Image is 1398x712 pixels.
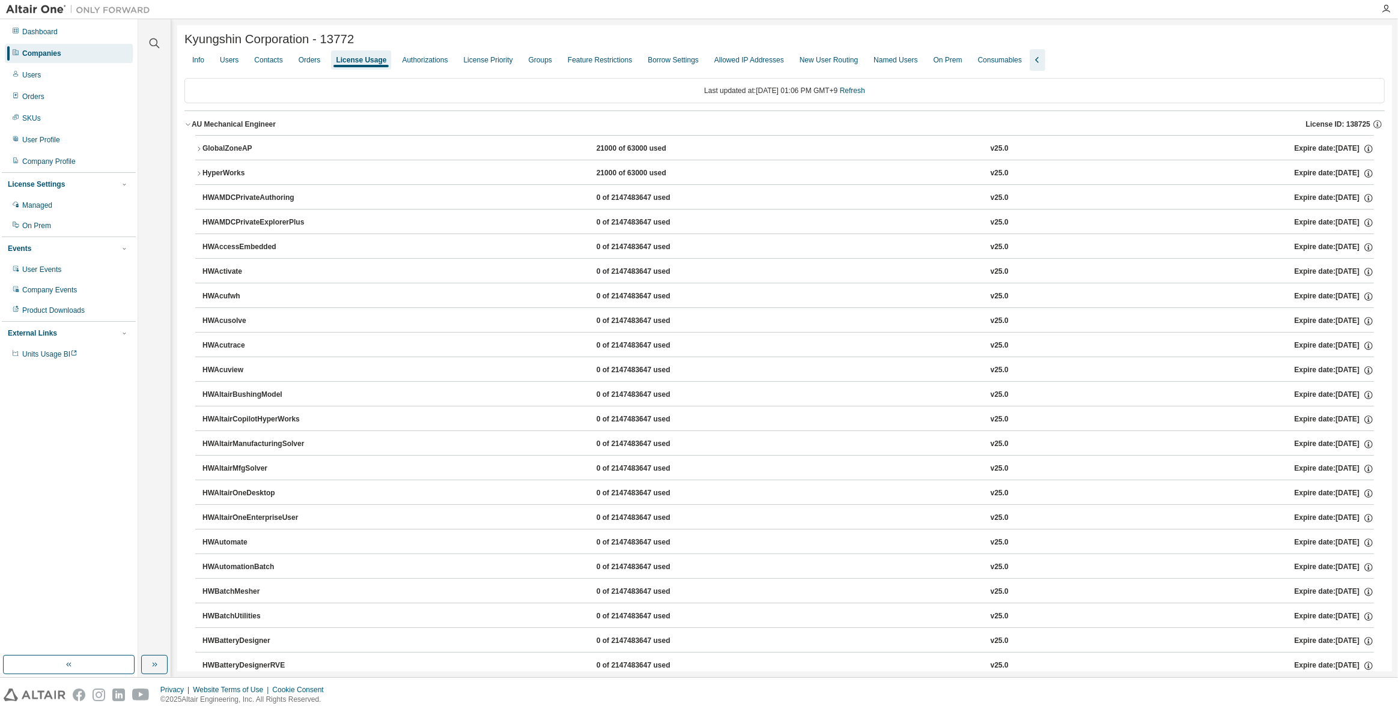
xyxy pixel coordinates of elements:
div: Expire date: [DATE] [1295,340,1374,351]
div: HWAcutrace [202,340,311,351]
button: HWBatteryDesigner0 of 2147483647 usedv25.0Expire date:[DATE] [202,628,1374,654]
div: Consumables [978,55,1022,65]
div: v25.0 [991,414,1009,425]
a: Refresh [840,86,865,95]
button: HWActivate0 of 2147483647 usedv25.0Expire date:[DATE] [202,259,1374,285]
div: Contacts [254,55,282,65]
div: Company Events [22,285,77,295]
div: 0 of 2147483647 used [597,611,705,622]
img: youtube.svg [132,689,150,701]
button: HWBatchUtilities0 of 2147483647 usedv25.0Expire date:[DATE] [202,603,1374,630]
div: 0 of 2147483647 used [597,587,705,597]
div: HWAutomationBatch [202,562,311,573]
div: v25.0 [991,660,1009,671]
span: Kyungshin Corporation - 13772 [184,32,354,46]
button: HWAcuview0 of 2147483647 usedv25.0Expire date:[DATE] [202,357,1374,384]
div: Expire date: [DATE] [1294,143,1373,154]
div: AU Mechanical Engineer [192,119,276,129]
div: Company Profile [22,157,76,166]
img: instagram.svg [93,689,105,701]
img: facebook.svg [73,689,85,701]
div: New User Routing [800,55,858,65]
div: Expire date: [DATE] [1295,365,1374,376]
div: v25.0 [991,488,1009,499]
span: Units Usage BI [22,350,77,358]
button: HWAutomate0 of 2147483647 usedv25.0Expire date:[DATE] [202,529,1374,556]
p: © 2025 Altair Engineering, Inc. All Rights Reserved. [160,695,331,705]
div: 0 of 2147483647 used [597,513,705,523]
div: HWBatteryDesignerRVE [202,660,311,671]
div: v25.0 [991,143,1009,154]
button: GlobalZoneAP21000 of 63000 usedv25.0Expire date:[DATE] [195,136,1374,162]
div: HWBatteryDesigner [202,636,311,647]
div: v25.0 [991,537,1009,548]
div: Expire date: [DATE] [1295,217,1374,228]
div: HWAltairManufacturingSolver [202,439,311,450]
div: Expire date: [DATE] [1295,636,1374,647]
div: v25.0 [991,513,1009,523]
div: Allowed IP Addresses [714,55,784,65]
div: 0 of 2147483647 used [597,242,705,253]
div: v25.0 [991,562,1009,573]
div: Privacy [160,685,193,695]
span: License ID: 138725 [1306,119,1370,129]
button: HWAltairManufacturingSolver0 of 2147483647 usedv25.0Expire date:[DATE] [202,431,1374,457]
div: 0 of 2147483647 used [597,193,705,204]
div: Users [22,70,41,80]
div: 0 of 2147483647 used [597,636,705,647]
div: 0 of 2147483647 used [597,562,705,573]
div: v25.0 [991,193,1009,204]
div: License Settings [8,180,65,189]
button: HWAltairCopilotHyperWorks0 of 2147483647 usedv25.0Expire date:[DATE] [202,406,1374,433]
div: Expire date: [DATE] [1295,587,1374,597]
button: HWBatteryDesignerRVE0 of 2147483647 usedv25.0Expire date:[DATE] [202,653,1374,679]
div: 0 of 2147483647 used [597,537,705,548]
div: Expire date: [DATE] [1295,513,1374,523]
button: HWAMDCPrivateAuthoring0 of 2147483647 usedv25.0Expire date:[DATE] [202,185,1374,211]
div: Authorizations [402,55,448,65]
div: Groups [529,55,552,65]
div: Users [220,55,239,65]
div: Expire date: [DATE] [1295,390,1374,400]
div: Expire date: [DATE] [1295,439,1374,450]
div: Expire date: [DATE] [1295,537,1374,548]
div: HWAltairCopilotHyperWorks [202,414,311,425]
div: v25.0 [991,316,1009,327]
div: License Priority [464,55,513,65]
div: Expire date: [DATE] [1295,660,1374,671]
div: GlobalZoneAP [202,143,311,154]
button: HWAcusolve0 of 2147483647 usedv25.0Expire date:[DATE] [202,308,1374,334]
div: HWAltairOneEnterpriseUser [202,513,311,523]
div: HWBatchMesher [202,587,311,597]
div: HWAcusolve [202,316,311,327]
div: 0 of 2147483647 used [597,463,705,474]
div: HWAcuview [202,365,311,376]
div: Named Users [874,55,917,65]
button: HWAMDCPrivateExplorerPlus0 of 2147483647 usedv25.0Expire date:[DATE] [202,210,1374,236]
img: Altair One [6,4,156,16]
div: 0 of 2147483647 used [597,291,705,302]
div: Cookie Consent [272,685,330,695]
div: Last updated at: [DATE] 01:06 PM GMT+9 [184,78,1385,103]
button: AU Mechanical EngineerLicense ID: 138725 [184,111,1385,137]
div: Expire date: [DATE] [1295,463,1374,474]
img: altair_logo.svg [4,689,65,701]
button: HWAltairMfgSolver0 of 2147483647 usedv25.0Expire date:[DATE] [202,456,1374,482]
div: HWAltairBushingModel [202,390,311,400]
div: Orders [299,55,321,65]
div: Events [8,244,31,253]
div: v25.0 [991,611,1009,622]
div: v25.0 [991,291,1009,302]
button: HWBatchMesher0 of 2147483647 usedv25.0Expire date:[DATE] [202,579,1374,605]
div: External Links [8,328,57,338]
div: 0 of 2147483647 used [597,488,705,499]
div: Info [192,55,204,65]
div: Managed [22,201,52,210]
button: HWAutomationBatch0 of 2147483647 usedv25.0Expire date:[DATE] [202,554,1374,581]
div: 0 of 2147483647 used [597,390,705,400]
div: HWActivate [202,267,311,277]
div: Feature Restrictions [568,55,632,65]
div: Expire date: [DATE] [1295,193,1374,204]
div: Expire date: [DATE] [1295,488,1374,499]
div: HWAMDCPrivateExplorerPlus [202,217,311,228]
